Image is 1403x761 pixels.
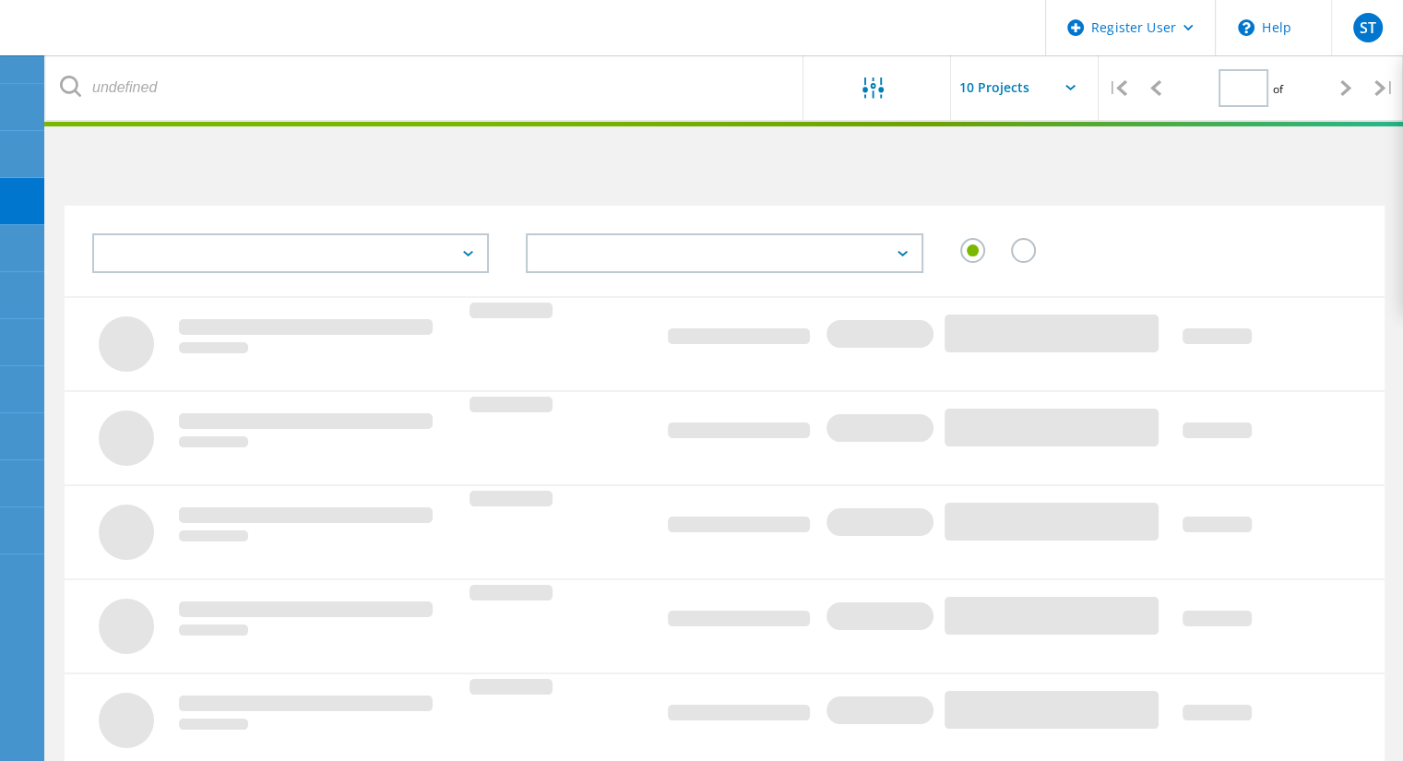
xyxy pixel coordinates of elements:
[1273,81,1283,97] span: of
[46,55,804,120] input: undefined
[1238,19,1254,36] svg: \n
[1365,55,1403,121] div: |
[1359,20,1375,35] span: ST
[1099,55,1136,121] div: |
[18,39,217,52] a: Live Optics Dashboard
